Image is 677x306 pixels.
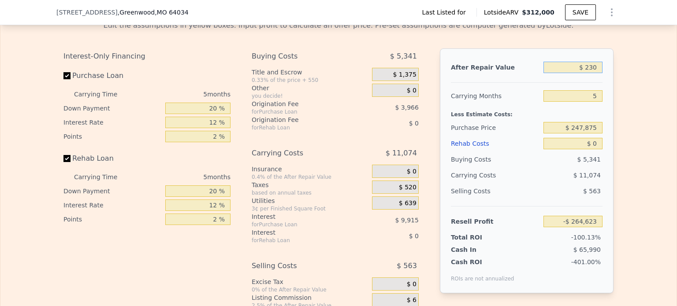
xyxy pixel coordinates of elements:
div: Carrying Time [74,87,131,101]
div: Other [252,84,368,92]
span: , Greenwood [118,8,189,17]
span: $ 0 [407,280,417,288]
div: 0.33% of the price + 550 [252,77,368,84]
span: Lotside ARV [484,8,522,17]
div: for Purchase Loan [252,221,350,228]
button: Show Options [603,4,621,21]
div: Resell Profit [451,214,540,229]
span: -100.13% [571,234,601,241]
div: Taxes [252,181,368,189]
span: $ 65,990 [573,246,601,253]
div: 0.4% of the After Repair Value [252,173,368,181]
span: $ 9,915 [395,217,418,224]
div: Less Estimate Costs: [451,104,603,120]
div: Interest [252,212,350,221]
span: $ 563 [397,258,417,274]
div: Points [63,129,162,144]
span: $ 0 [407,87,417,95]
span: $ 11,074 [386,145,417,161]
div: Carrying Time [74,170,131,184]
span: $ 639 [399,199,417,207]
div: Selling Costs [451,183,540,199]
div: Origination Fee [252,100,350,108]
div: Down Payment [63,184,162,198]
div: for Rehab Loan [252,124,350,131]
div: Edit the assumptions in yellow boxes. Input profit to calculate an offer price. Pre-set assumptio... [63,20,614,31]
div: Carrying Months [451,88,540,104]
div: Carrying Costs [451,167,506,183]
div: Interest-Only Financing [63,48,231,64]
span: $ 5,341 [390,48,417,64]
span: [STREET_ADDRESS] [56,8,118,17]
div: Insurance [252,165,368,173]
span: $ 520 [399,184,417,192]
span: $ 0 [409,232,419,240]
span: $ 0 [409,120,419,127]
div: Listing Commission [252,293,368,302]
div: Down Payment [63,101,162,115]
div: based on annual taxes [252,189,368,196]
input: Rehab Loan [63,155,71,162]
span: $312,000 [522,9,554,16]
div: Interest Rate [63,115,162,129]
div: After Repair Value [451,59,540,75]
span: Last Listed for [422,8,469,17]
div: Rehab Costs [451,136,540,151]
span: -401.00% [571,258,601,265]
div: Purchase Price [451,120,540,136]
div: Selling Costs [252,258,350,274]
div: Points [63,212,162,226]
div: 5 months [135,87,231,101]
div: 3¢ per Finished Square Foot [252,205,368,212]
div: Buying Costs [252,48,350,64]
div: Carrying Costs [252,145,350,161]
div: for Rehab Loan [252,237,350,244]
span: $ 11,074 [573,172,601,179]
button: SAVE [565,4,596,20]
span: $ 6 [407,296,417,304]
div: Interest Rate [63,198,162,212]
div: Origination Fee [252,115,350,124]
div: Title and Escrow [252,68,368,77]
span: $ 5,341 [577,156,601,163]
span: $ 1,375 [393,71,416,79]
div: Interest [252,228,350,237]
div: 0% of the After Repair Value [252,286,368,293]
span: $ 563 [583,188,601,195]
span: $ 0 [407,168,417,176]
div: for Purchase Loan [252,108,350,115]
div: Cash ROI [451,258,514,266]
div: Excise Tax [252,277,368,286]
label: Rehab Loan [63,151,162,166]
div: Utilities [252,196,368,205]
span: , MO 64034 [155,9,189,16]
label: Purchase Loan [63,68,162,84]
div: ROIs are not annualized [451,266,514,282]
div: 5 months [135,170,231,184]
div: you decide! [252,92,368,100]
input: Purchase Loan [63,72,71,79]
span: $ 3,966 [395,104,418,111]
div: Buying Costs [451,151,540,167]
div: Total ROI [451,233,506,242]
div: Cash In [451,245,506,254]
